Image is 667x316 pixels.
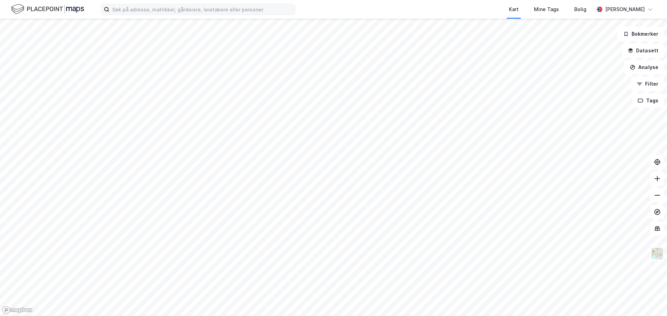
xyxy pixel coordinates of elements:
[574,5,586,14] div: Bolig
[632,283,667,316] iframe: Chat Widget
[509,5,519,14] div: Kart
[11,3,84,15] img: logo.f888ab2527a4732fd821a326f86c7f29.svg
[605,5,645,14] div: [PERSON_NAME]
[109,4,295,15] input: Søk på adresse, matrikkel, gårdeiere, leietakere eller personer
[534,5,559,14] div: Mine Tags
